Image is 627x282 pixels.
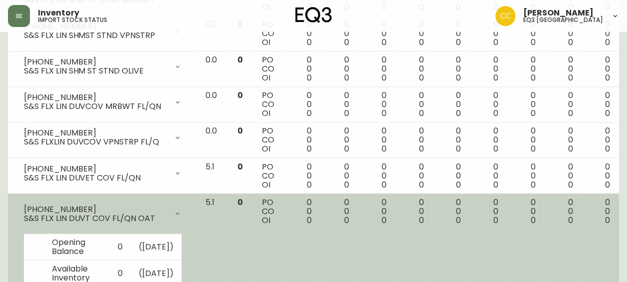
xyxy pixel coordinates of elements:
[493,36,498,48] span: 0
[514,162,536,189] div: 0 0
[568,214,573,225] span: 0
[605,72,610,83] span: 0
[237,54,243,65] span: 0
[198,87,230,122] td: 0.0
[262,55,274,82] div: PO CO
[198,158,230,193] td: 5.1
[237,125,243,136] span: 0
[198,51,230,87] td: 0.0
[307,178,312,190] span: 0
[605,214,610,225] span: 0
[24,213,168,222] div: S&S FLX LIN DUVT COV FL/QN OAT
[16,126,190,148] div: [PHONE_NUMBER]S&S FLXLIN DUVCOV VPNSTRP FL/Q
[382,178,387,190] span: 0
[456,72,461,83] span: 0
[402,162,423,189] div: 0 0
[295,7,332,23] img: logo
[531,36,536,48] span: 0
[605,178,610,190] span: 0
[493,143,498,154] span: 0
[262,178,270,190] span: OI
[262,20,274,47] div: PO CO
[589,55,610,82] div: 0 0
[439,162,461,189] div: 0 0
[262,36,270,48] span: OI
[589,126,610,153] div: 0 0
[365,162,387,189] div: 0 0
[198,16,230,51] td: 0.0
[344,107,349,119] span: 0
[16,55,190,77] div: [PHONE_NUMBER]S&S FLX LIN SHM ST STND OLIVE
[262,143,270,154] span: OI
[477,197,498,224] div: 0 0
[365,20,387,47] div: 0 0
[16,162,190,184] div: [PHONE_NUMBER]S&S FLX LIN DUVET COV FL/QN
[456,107,461,119] span: 0
[344,178,349,190] span: 0
[523,9,594,17] span: [PERSON_NAME]
[131,233,182,260] td: ( [DATE] )
[568,107,573,119] span: 0
[531,143,536,154] span: 0
[38,17,107,23] h5: import stock status
[477,55,498,82] div: 0 0
[402,197,423,224] div: 0 0
[382,143,387,154] span: 0
[328,55,349,82] div: 0 0
[262,91,274,118] div: PO CO
[552,55,573,82] div: 0 0
[290,55,312,82] div: 0 0
[328,162,349,189] div: 0 0
[307,36,312,48] span: 0
[365,126,387,153] div: 0 0
[589,91,610,118] div: 0 0
[418,107,423,119] span: 0
[531,178,536,190] span: 0
[262,197,274,224] div: PO CO
[456,178,461,190] span: 0
[290,162,312,189] div: 0 0
[382,107,387,119] span: 0
[402,55,423,82] div: 0 0
[477,126,498,153] div: 0 0
[262,107,270,119] span: OI
[382,72,387,83] span: 0
[568,143,573,154] span: 0
[568,72,573,83] span: 0
[24,173,168,182] div: S&S FLX LIN DUVET COV FL/QN
[439,126,461,153] div: 0 0
[307,107,312,119] span: 0
[290,126,312,153] div: 0 0
[552,197,573,224] div: 0 0
[402,126,423,153] div: 0 0
[402,91,423,118] div: 0 0
[382,214,387,225] span: 0
[605,107,610,119] span: 0
[262,126,274,153] div: PO CO
[493,107,498,119] span: 0
[493,72,498,83] span: 0
[456,214,461,225] span: 0
[514,197,536,224] div: 0 0
[290,197,312,224] div: 0 0
[552,126,573,153] div: 0 0
[365,55,387,82] div: 0 0
[262,72,270,83] span: OI
[382,36,387,48] span: 0
[237,160,243,172] span: 0
[262,214,270,225] span: OI
[568,178,573,190] span: 0
[24,102,168,111] div: S&S FLX LIN DUVCOV MRBWT FL/QN
[344,214,349,225] span: 0
[344,72,349,83] span: 0
[402,20,423,47] div: 0 0
[493,214,498,225] span: 0
[328,197,349,224] div: 0 0
[24,66,168,75] div: S&S FLX LIN SHM ST STND OLIVE
[439,197,461,224] div: 0 0
[198,122,230,158] td: 0.0
[16,91,190,113] div: [PHONE_NUMBER]S&S FLX LIN DUVCOV MRBWT FL/QN
[290,91,312,118] div: 0 0
[418,36,423,48] span: 0
[365,91,387,118] div: 0 0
